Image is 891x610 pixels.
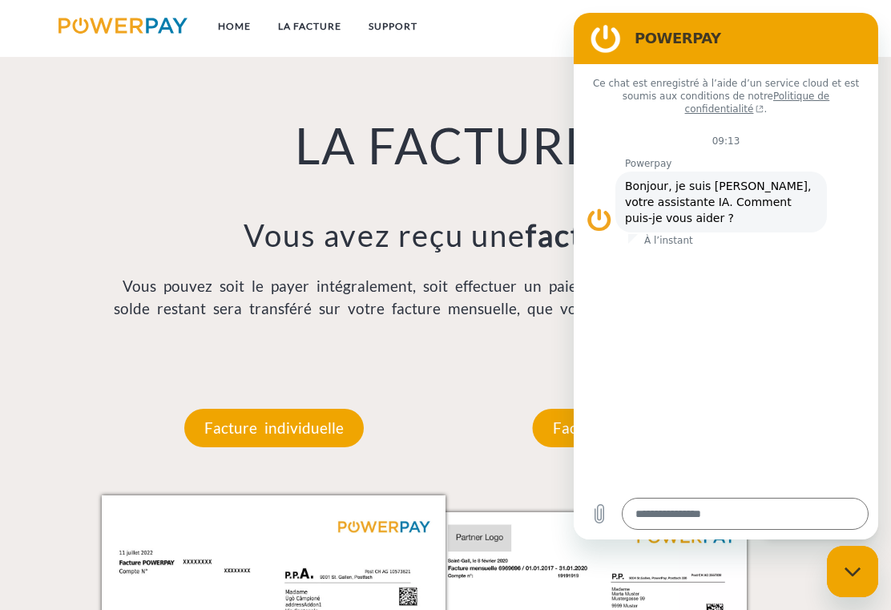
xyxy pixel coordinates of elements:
[574,13,878,539] iframe: Fenêtre de messagerie
[102,115,789,177] h1: LA FACTURE
[355,12,431,41] a: Support
[827,546,878,597] iframe: Bouton de lancement de la fenêtre de messagerie, conversation en cours
[757,12,800,41] a: CG
[264,12,355,41] a: LA FACTURE
[102,275,789,321] p: Vous pouvez soit le payer intégralement, soit effectuer un paiement partiel, auquel cas le solde ...
[58,18,187,34] img: logo-powerpay.svg
[102,216,789,255] h3: Vous avez reçu une ?
[533,409,702,447] p: Facture mensuelle
[526,216,633,253] b: facture
[184,409,364,447] p: Facture individuelle
[204,12,264,41] a: Home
